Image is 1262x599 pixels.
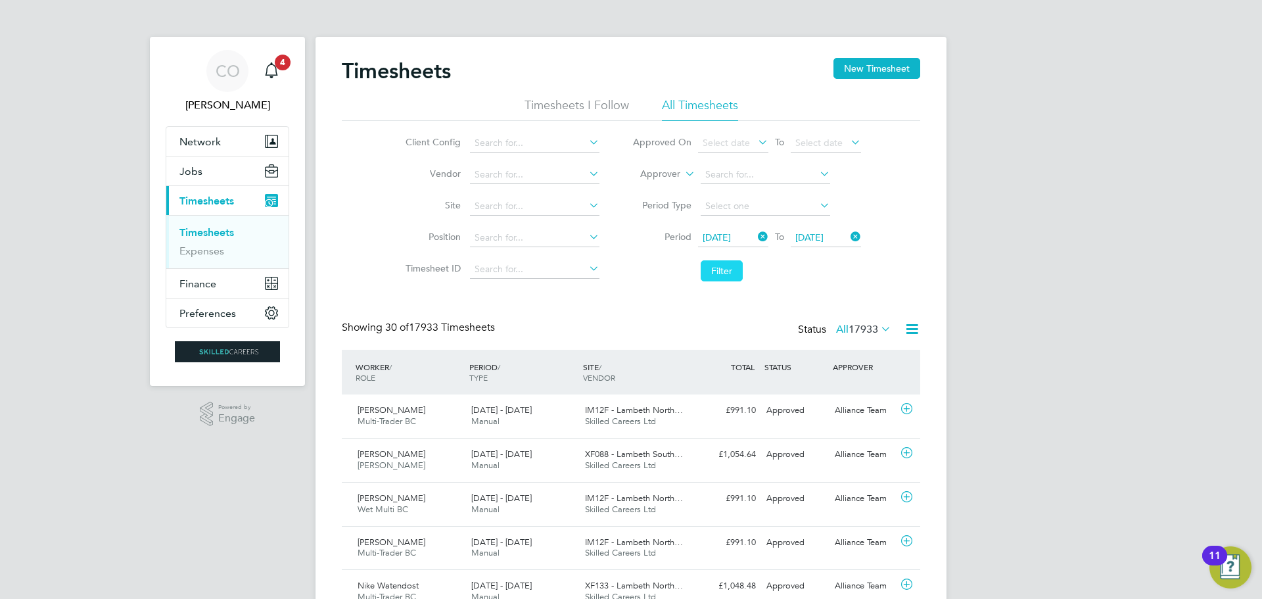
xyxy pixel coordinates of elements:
span: Engage [218,413,255,424]
div: 11 [1209,556,1221,573]
input: Search for... [470,166,599,184]
label: Period Type [632,199,691,211]
label: Client Config [402,136,461,148]
div: Alliance Team [830,488,898,510]
div: APPROVER [830,355,898,379]
span: / [498,362,500,372]
span: [DATE] [795,231,824,243]
span: Timesheets [179,195,234,207]
div: Approved [761,575,830,597]
span: CO [216,62,240,80]
input: Search for... [470,260,599,279]
span: Finance [179,277,216,290]
label: Period [632,231,691,243]
div: Approved [761,532,830,554]
span: [DATE] - [DATE] [471,537,532,548]
span: [DATE] - [DATE] [471,580,532,591]
span: Ciara O'Connell [166,97,289,113]
button: Preferences [166,299,289,327]
span: 4 [275,55,291,70]
button: Jobs [166,156,289,185]
a: Powered byEngage [200,402,256,427]
input: Search for... [470,134,599,153]
span: [PERSON_NAME] [358,404,425,416]
div: Alliance Team [830,532,898,554]
a: Timesheets [179,226,234,239]
span: Select date [703,137,750,149]
li: All Timesheets [662,97,738,121]
span: To [771,228,788,245]
div: WORKER [352,355,466,389]
span: Multi-Trader BC [358,547,416,558]
div: Approved [761,488,830,510]
span: Nike Watendost [358,580,419,591]
div: Timesheets [166,215,289,268]
span: Powered by [218,402,255,413]
span: ROLE [356,372,375,383]
span: XF088 - Lambeth South… [585,448,683,460]
label: Timesheet ID [402,262,461,274]
li: Timesheets I Follow [525,97,629,121]
span: [DATE] - [DATE] [471,448,532,460]
span: Skilled Careers Ltd [585,460,656,471]
span: Network [179,135,221,148]
span: Skilled Careers Ltd [585,504,656,515]
span: [PERSON_NAME] [358,448,425,460]
span: TOTAL [731,362,755,372]
input: Search for... [470,229,599,247]
span: TYPE [469,372,488,383]
button: Filter [701,260,743,281]
span: Multi-Trader BC [358,416,416,427]
button: Network [166,127,289,156]
a: Expenses [179,245,224,257]
span: IM12F - Lambeth North… [585,537,683,548]
span: [DATE] [703,231,731,243]
div: £1,048.48 [693,575,761,597]
span: Wet Multi BC [358,504,408,515]
button: Finance [166,269,289,298]
span: [DATE] - [DATE] [471,492,532,504]
span: Manual [471,504,500,515]
label: Approved On [632,136,691,148]
label: All [836,323,891,336]
label: Position [402,231,461,243]
a: CO[PERSON_NAME] [166,50,289,113]
span: Preferences [179,307,236,320]
input: Select one [701,197,830,216]
div: SITE [580,355,693,389]
span: IM12F - Lambeth North… [585,492,683,504]
span: XF133 - Lambeth North… [585,580,683,591]
span: Manual [471,460,500,471]
a: Go to home page [166,341,289,362]
span: [PERSON_NAME] [358,537,425,548]
button: New Timesheet [833,58,920,79]
div: £991.10 [693,400,761,421]
span: Jobs [179,165,202,178]
span: Manual [471,416,500,427]
div: £991.10 [693,488,761,510]
button: Timesheets [166,186,289,215]
span: Select date [795,137,843,149]
span: [PERSON_NAME] [358,492,425,504]
label: Vendor [402,168,461,180]
div: Alliance Team [830,575,898,597]
span: [DATE] - [DATE] [471,404,532,416]
span: IM12F - Lambeth North… [585,404,683,416]
h2: Timesheets [342,58,451,84]
span: / [599,362,601,372]
input: Search for... [470,197,599,216]
div: Status [798,321,894,339]
input: Search for... [701,166,830,184]
span: Skilled Careers Ltd [585,547,656,558]
img: skilledcareers-logo-retina.png [175,341,280,362]
div: STATUS [761,355,830,379]
div: £1,054.64 [693,444,761,466]
label: Approver [621,168,680,181]
span: 17933 [849,323,878,336]
div: PERIOD [466,355,580,389]
nav: Main navigation [150,37,305,386]
div: Approved [761,400,830,421]
span: Skilled Careers Ltd [585,416,656,427]
span: [PERSON_NAME] [358,460,425,471]
div: Showing [342,321,498,335]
